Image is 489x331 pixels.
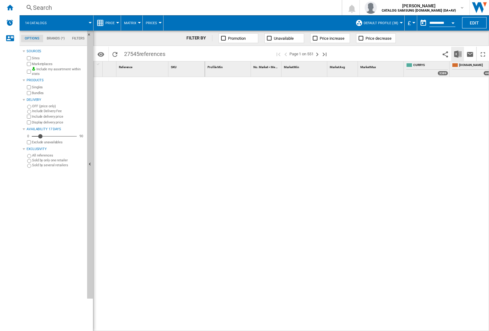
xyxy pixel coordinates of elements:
md-tab-item: Brands (*) [43,35,68,42]
button: 14 catalogs [25,15,53,31]
input: Sold by only one retailer [27,159,31,163]
input: Display delivery price [27,120,31,124]
label: Sites [32,56,85,61]
div: Sort None [118,61,168,71]
div: 90 [78,134,85,138]
div: 3389 offers sold by CURRYS [438,71,448,75]
span: Prices [146,21,157,25]
span: references [139,51,165,57]
button: Matrix [124,15,139,31]
input: Include delivery price [27,115,31,119]
md-menu: Currency [405,15,417,31]
button: Next page [314,47,321,61]
button: Hide [87,31,94,42]
img: alerts-logo.svg [6,19,13,26]
div: Sources [27,49,85,54]
div: Market Min Sort None [283,61,327,71]
label: OFF (price only) [32,104,85,108]
button: Share this bookmark with others [439,47,451,61]
button: md-calendar [417,17,429,29]
span: SKU [171,65,177,69]
button: Reload [109,47,121,61]
label: Marketplaces [32,62,85,66]
input: All references [27,154,31,158]
span: CURRYS [413,63,448,68]
img: mysite-bg-18x18.png [32,67,35,71]
div: No. Market < Me Sort None [252,61,281,71]
button: Promotion [219,33,258,43]
button: Default profile (38) [364,15,401,31]
div: Market Avg Sort None [329,61,358,71]
button: Open calendar [447,17,458,28]
button: Price increase [310,33,350,43]
span: No. Market < Me [253,65,275,69]
input: Include my assortment within stats [27,68,31,75]
button: Price [105,15,118,31]
div: Profile Min Sort None [206,61,251,71]
span: [PERSON_NAME] [382,3,456,9]
span: Market Max [360,65,376,69]
b: CATALOG SAMSUNG [DOMAIN_NAME] (DA+AV) [382,9,456,13]
div: 14 catalogs [23,15,90,31]
div: Sort None [170,61,205,71]
button: £ [408,15,414,31]
span: Price increase [320,36,344,41]
div: Default profile (38) [355,15,401,31]
button: Options [95,49,107,60]
button: Prices [146,15,160,31]
button: >Previous page [282,47,289,61]
input: Display delivery price [27,140,31,144]
md-slider: Availability [32,133,77,139]
label: Include my assortment within stats [32,67,85,76]
div: Sort None [283,61,327,71]
div: Delivery [27,97,85,102]
img: excel-24x24.png [454,50,461,58]
div: CURRYS 3389 offers sold by CURRYS [405,61,449,77]
span: Promotion [228,36,246,41]
div: 0 [26,134,31,138]
div: Price [97,15,118,31]
div: Sort None [329,61,358,71]
input: Bundles [27,91,31,95]
span: Price decrease [366,36,392,41]
div: Availability 17 Days [27,127,85,132]
label: Display delivery price [32,120,85,125]
label: Bundles [32,91,85,95]
input: Sold by several retailers [27,164,31,168]
div: Sort None [104,61,116,71]
button: Maximize [477,47,489,61]
button: Price decrease [356,33,396,43]
div: Products [27,78,85,83]
label: Include Delivery Fee [32,109,85,113]
div: Sort None [252,61,281,71]
button: Last page [321,47,328,61]
div: FILTER BY [186,35,212,41]
span: Reference [119,65,132,69]
input: Sites [27,56,31,60]
label: Include delivery price [32,114,85,119]
span: Price [105,21,115,25]
span: Profile Min [208,65,223,69]
div: Reference Sort None [118,61,168,71]
span: Unavailable [274,36,294,41]
span: Market Avg [330,65,345,69]
div: Search [33,3,326,12]
span: Matrix [124,21,136,25]
md-tab-item: Options [21,35,43,42]
input: OFF (price only) [27,105,31,109]
button: Unavailable [264,33,304,43]
label: Sold by only one retailer [32,158,85,163]
button: Edit [462,17,487,28]
span: 27545 [121,47,168,60]
label: Exclude unavailables [32,140,85,145]
div: SKU Sort None [170,61,205,71]
input: Include Delivery Fee [27,110,31,114]
md-tab-item: Filters [68,35,88,42]
span: Market Min [284,65,299,69]
div: Exclusivity [27,147,85,152]
div: Market Max Sort None [359,61,403,71]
